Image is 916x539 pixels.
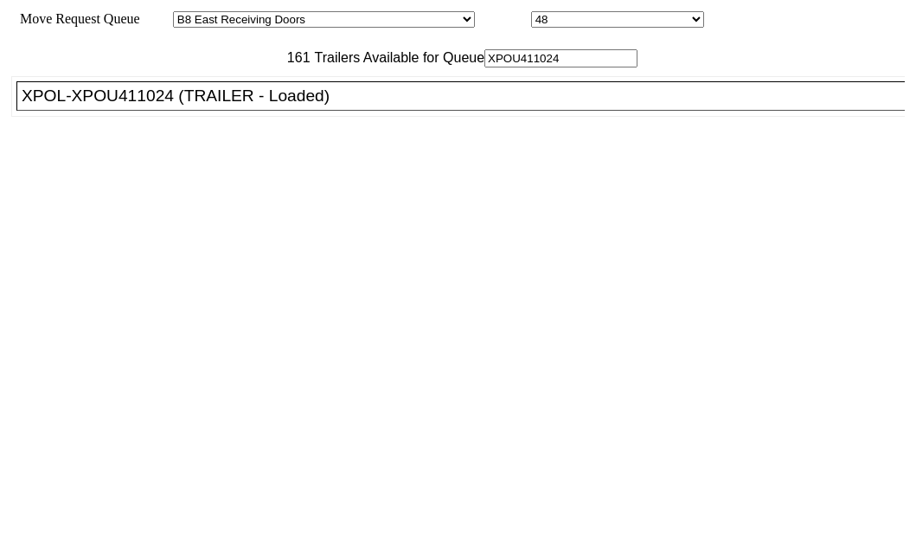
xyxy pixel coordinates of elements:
div: XPOL-XPOU411024 (TRAILER - Loaded) [22,87,915,106]
span: Area [143,11,170,26]
span: 161 [279,50,311,65]
span: Trailers Available for Queue [311,50,485,65]
span: Move Request Queue [11,11,140,26]
input: Filter Available Trailers [484,49,637,67]
span: Location [478,11,528,26]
